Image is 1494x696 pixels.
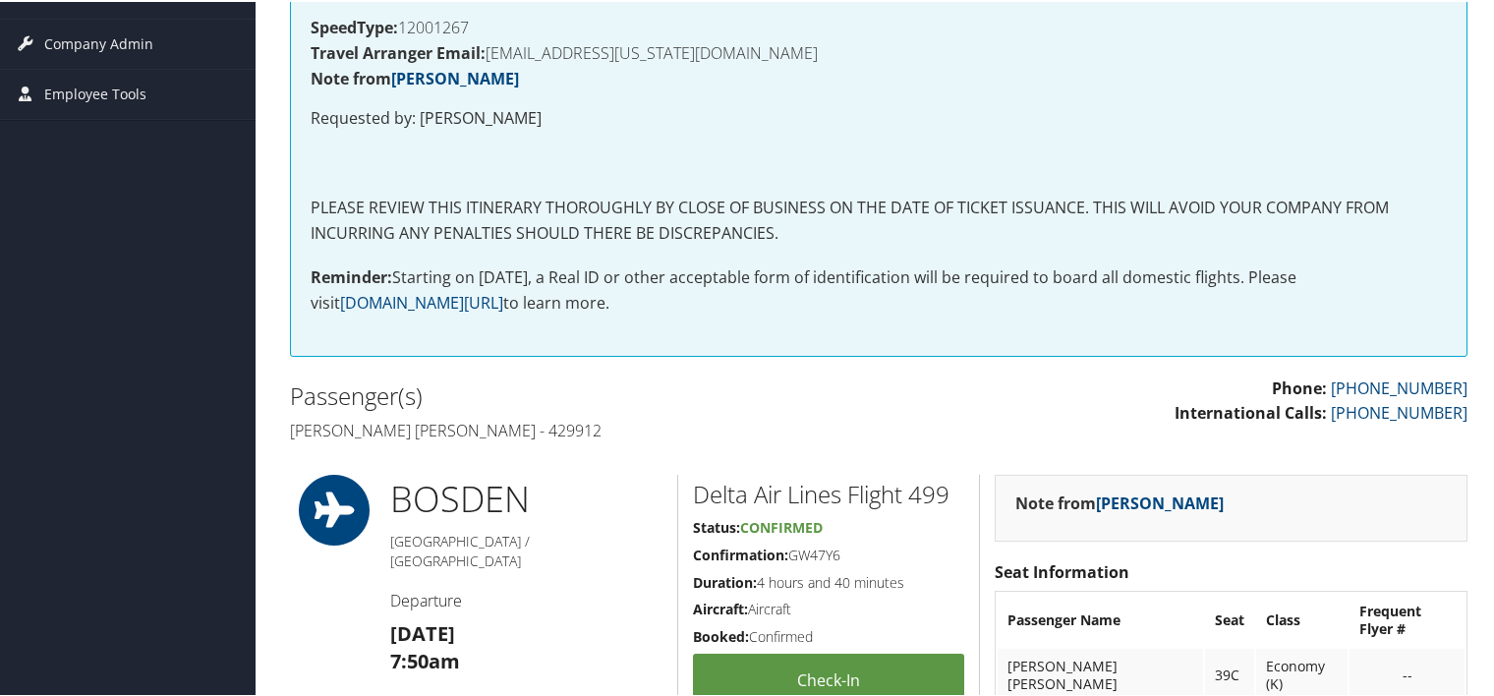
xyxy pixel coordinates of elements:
[390,646,460,672] strong: 7:50am
[311,18,1447,33] h4: 12001267
[995,559,1129,581] strong: Seat Information
[693,571,757,590] strong: Duration:
[390,588,662,609] h4: Departure
[391,66,519,87] a: [PERSON_NAME]
[44,68,146,117] span: Employee Tools
[340,290,503,312] a: [DOMAIN_NAME][URL]
[693,598,964,617] h5: Aircraft
[311,15,398,36] strong: SpeedType:
[311,194,1447,244] p: PLEASE REVIEW THIS ITINERARY THOROUGHLY BY CLOSE OF BUSINESS ON THE DATE OF TICKET ISSUANCE. THIS...
[1359,665,1455,682] div: --
[693,625,749,644] strong: Booked:
[693,544,964,563] h5: GW47Y6
[290,418,864,439] h4: [PERSON_NAME] [PERSON_NAME] - 429912
[1015,491,1224,512] strong: Note from
[311,104,1447,130] p: Requested by: [PERSON_NAME]
[311,263,1447,314] p: Starting on [DATE], a Real ID or other acceptable form of identification will be required to boar...
[290,377,864,411] h2: Passenger(s)
[693,598,748,616] strong: Aircraft:
[1205,592,1254,645] th: Seat
[693,476,964,509] h2: Delta Air Lines Flight 499
[311,43,1447,59] h4: [EMAIL_ADDRESS][US_STATE][DOMAIN_NAME]
[998,592,1202,645] th: Passenger Name
[311,264,392,286] strong: Reminder:
[693,544,788,562] strong: Confirmation:
[390,618,455,645] strong: [DATE]
[1331,376,1467,397] a: [PHONE_NUMBER]
[693,625,964,645] h5: Confirmed
[390,473,662,522] h1: BOS DEN
[311,66,519,87] strong: Note from
[693,516,740,535] strong: Status:
[693,571,964,591] h5: 4 hours and 40 minutes
[740,516,823,535] span: Confirmed
[1256,592,1349,645] th: Class
[1272,376,1327,397] strong: Phone:
[44,18,153,67] span: Company Admin
[1350,592,1465,645] th: Frequent Flyer #
[1175,400,1327,422] strong: International Calls:
[1331,400,1467,422] a: [PHONE_NUMBER]
[1096,491,1224,512] a: [PERSON_NAME]
[311,40,486,62] strong: Travel Arranger Email:
[390,530,662,568] h5: [GEOGRAPHIC_DATA] / [GEOGRAPHIC_DATA]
